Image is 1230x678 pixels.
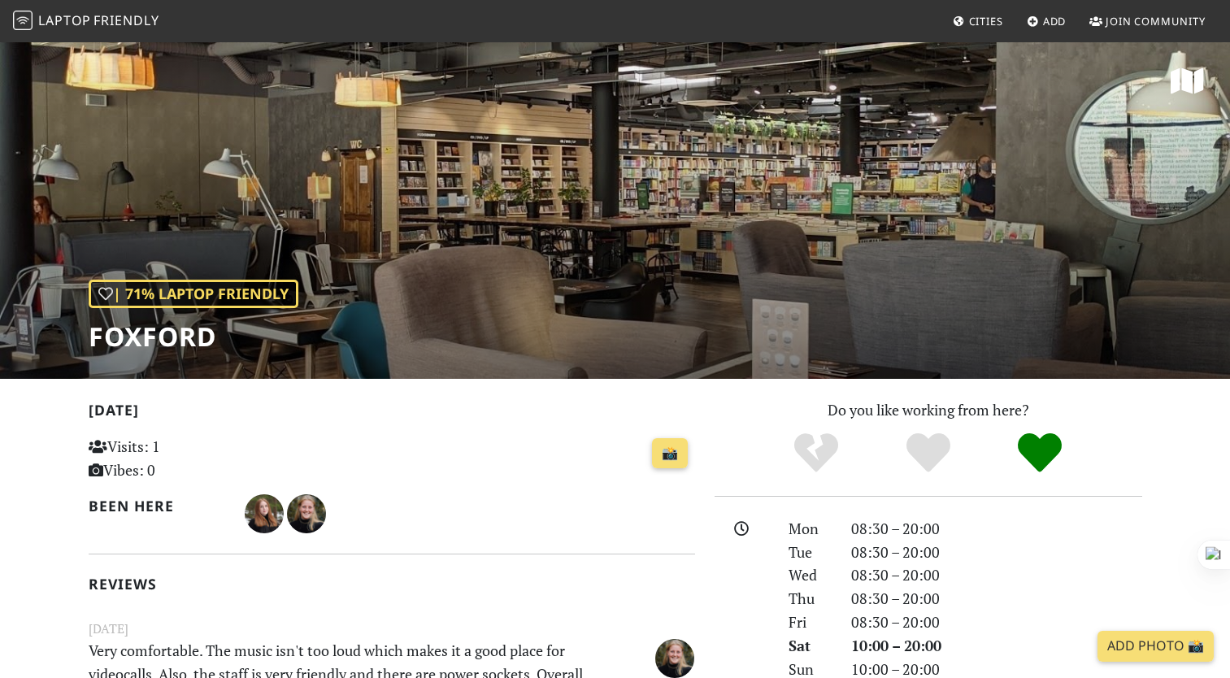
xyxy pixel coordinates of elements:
[841,611,1152,634] div: 08:30 – 20:00
[89,280,298,308] div: | 71% Laptop Friendly
[984,431,1096,476] div: Definitely!
[969,14,1003,28] span: Cities
[89,402,695,425] h2: [DATE]
[245,494,284,533] img: 6862-hilde.jpg
[38,11,91,29] span: Laptop
[89,498,226,515] h2: Been here
[841,541,1152,564] div: 08:30 – 20:00
[89,435,278,482] p: Visits: 1 Vibes: 0
[779,541,841,564] div: Tue
[841,563,1152,587] div: 08:30 – 20:00
[872,431,984,476] div: Yes
[760,431,872,476] div: No
[1097,631,1214,662] a: Add Photo 📸
[779,634,841,658] div: Sat
[841,517,1152,541] div: 08:30 – 20:00
[779,587,841,611] div: Thu
[79,619,705,639] small: [DATE]
[287,494,326,533] img: 2358-mariken.jpg
[13,7,159,36] a: LaptopFriendly LaptopFriendly
[245,502,287,522] span: Hilde Bakken
[89,576,695,593] h2: Reviews
[946,7,1010,36] a: Cities
[779,517,841,541] div: Mon
[287,502,326,522] span: Mariken Balk
[93,11,159,29] span: Friendly
[779,563,841,587] div: Wed
[652,438,688,469] a: 📸
[841,634,1152,658] div: 10:00 – 20:00
[655,646,694,666] span: Mariken Balk
[1043,14,1067,28] span: Add
[779,611,841,634] div: Fri
[89,321,298,352] h1: Foxford
[655,639,694,678] img: 2358-mariken.jpg
[1106,14,1206,28] span: Join Community
[13,11,33,30] img: LaptopFriendly
[841,587,1152,611] div: 08:30 – 20:00
[715,398,1142,422] p: Do you like working from here?
[1083,7,1212,36] a: Join Community
[1020,7,1073,36] a: Add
